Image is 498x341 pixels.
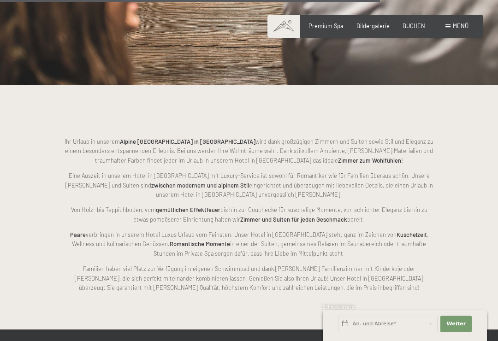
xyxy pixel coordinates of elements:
[65,264,433,292] p: Familien haben viel Platz zur Verfügung im eigenen Schwimmbad und dank [PERSON_NAME] Familienzimm...
[65,205,433,224] p: Von Holz- bis Teppichboden, vom bis hin zur Couchecke für kuschelige Momente, von schlichter Eleg...
[397,231,427,238] strong: Kuschelzeit
[156,206,220,213] strong: gemütlichen Effektfeuer
[356,22,390,29] a: Bildergalerie
[403,22,425,29] a: BUCHEN
[240,216,347,223] strong: Zimmer und Suiten für jeden Geschmack
[65,171,433,199] p: Eine Auszeit in unserem Hotel in [GEOGRAPHIC_DATA] mit Luxury-Service ist sowohl für Romantiker w...
[151,182,249,189] strong: zwischen modernem und alpinem Stil
[308,22,344,29] a: Premium Spa
[170,240,230,247] strong: Romantische Momente
[120,138,255,145] strong: Alpine [GEOGRAPHIC_DATA] in [GEOGRAPHIC_DATA]
[446,320,466,328] span: Weiter
[65,230,433,258] p: verbringen in unserem Hotel Luxus Urlaub vom Feinsten. Unser Hotel in [GEOGRAPHIC_DATA] steht gan...
[453,22,468,29] span: Menü
[65,137,433,165] p: Ihr Urlaub in unserem wird dank großzügigen Zimmern und Suiten sowie Stil und Eleganz zu einem be...
[440,316,472,332] button: Weiter
[338,157,401,164] strong: Zimmer zum Wohlfühlen
[70,231,86,238] strong: Paare
[323,304,355,310] span: Schnellanfrage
